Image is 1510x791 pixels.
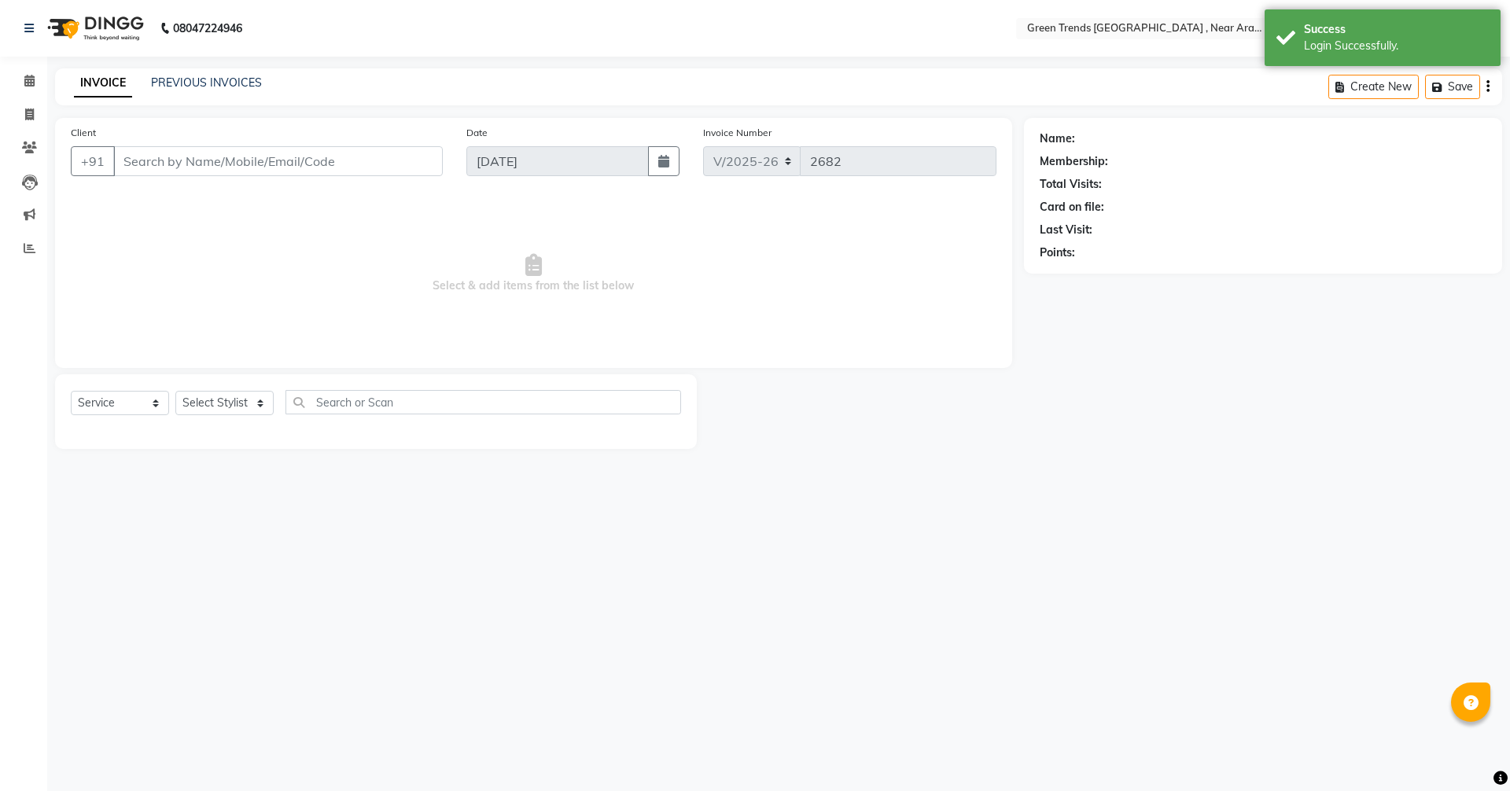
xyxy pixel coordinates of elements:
[1040,222,1092,238] div: Last Visit:
[113,146,443,176] input: Search by Name/Mobile/Email/Code
[1328,75,1419,99] button: Create New
[703,126,772,140] label: Invoice Number
[173,6,242,50] b: 08047224946
[1304,21,1489,38] div: Success
[1040,199,1104,215] div: Card on file:
[1040,131,1075,147] div: Name:
[151,75,262,90] a: PREVIOUS INVOICES
[74,69,132,97] a: INVOICE
[1425,75,1480,99] button: Save
[71,146,115,176] button: +91
[1304,38,1489,54] div: Login Successfully.
[1040,245,1075,261] div: Points:
[1040,176,1102,193] div: Total Visits:
[466,126,488,140] label: Date
[71,126,96,140] label: Client
[71,195,996,352] span: Select & add items from the list below
[40,6,148,50] img: logo
[1040,153,1108,170] div: Membership:
[285,390,681,414] input: Search or Scan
